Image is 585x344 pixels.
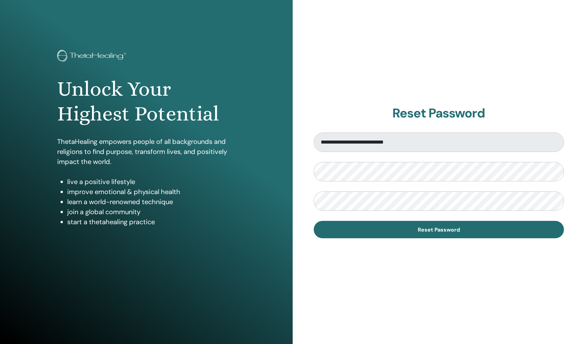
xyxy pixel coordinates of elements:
[67,187,235,197] li: improve emotional & physical health
[314,106,564,121] h2: Reset Password
[314,221,564,238] button: Reset Password
[418,226,460,233] span: Reset Password
[57,77,235,126] h1: Unlock Your Highest Potential
[67,207,235,217] li: join a global community
[67,217,235,227] li: start a thetahealing practice
[57,137,235,167] p: ThetaHealing empowers people of all backgrounds and religions to find purpose, transform lives, a...
[67,177,235,187] li: live a positive lifestyle
[67,197,235,207] li: learn a world-renowned technique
